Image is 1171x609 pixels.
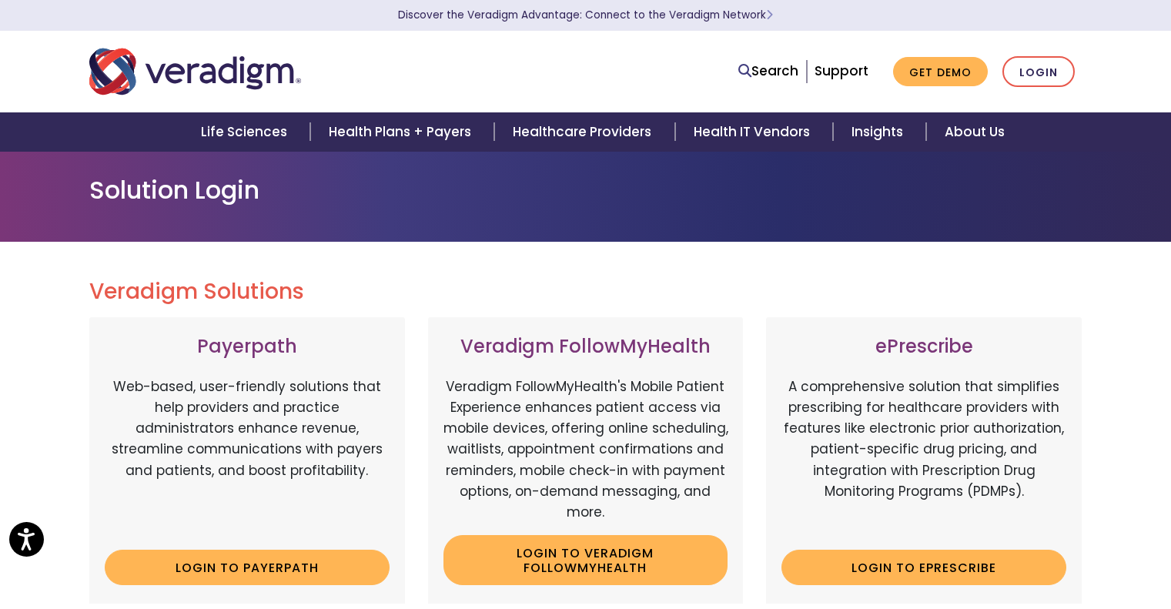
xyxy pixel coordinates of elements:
[182,112,310,152] a: Life Sciences
[675,112,833,152] a: Health IT Vendors
[89,176,1082,205] h1: Solution Login
[893,57,988,87] a: Get Demo
[815,62,868,80] a: Support
[105,550,390,585] a: Login to Payerpath
[89,46,301,97] img: Veradigm logo
[310,112,494,152] a: Health Plans + Payers
[833,112,926,152] a: Insights
[738,61,798,82] a: Search
[443,376,728,523] p: Veradigm FollowMyHealth's Mobile Patient Experience enhances patient access via mobile devices, o...
[105,376,390,538] p: Web-based, user-friendly solutions that help providers and practice administrators enhance revenu...
[443,336,728,358] h3: Veradigm FollowMyHealth
[926,112,1023,152] a: About Us
[494,112,674,152] a: Healthcare Providers
[443,535,728,585] a: Login to Veradigm FollowMyHealth
[105,336,390,358] h3: Payerpath
[766,8,773,22] span: Learn More
[89,279,1082,305] h2: Veradigm Solutions
[1002,56,1075,88] a: Login
[781,550,1066,585] a: Login to ePrescribe
[781,336,1066,358] h3: ePrescribe
[398,8,773,22] a: Discover the Veradigm Advantage: Connect to the Veradigm NetworkLearn More
[781,376,1066,538] p: A comprehensive solution that simplifies prescribing for healthcare providers with features like ...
